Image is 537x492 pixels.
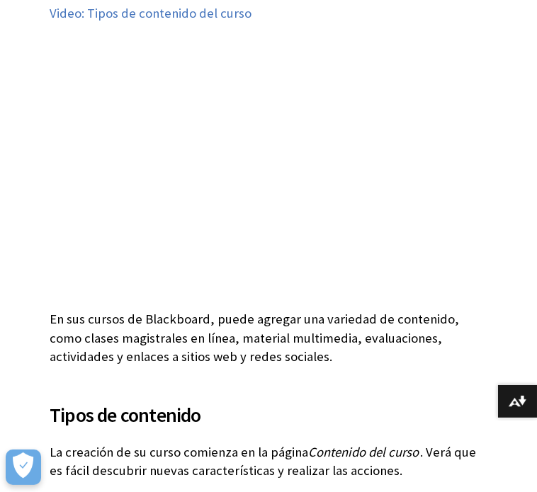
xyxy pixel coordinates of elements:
[50,36,487,282] iframe: Types of Course Content in Blackboard
[50,443,487,480] p: La creación de su curso comienza en la página . Verá que es fácil descubrir nuevas característica...
[50,310,487,366] p: En sus cursos de Blackboard, puede agregar una variedad de contenido, como clases magistrales en ...
[50,383,487,430] h2: Tipos de contenido
[6,450,41,485] button: Abrir preferencias
[50,5,84,22] a: Video:
[87,5,251,22] a: Tipos de contenido del curso
[308,444,419,460] span: Contenido del curso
